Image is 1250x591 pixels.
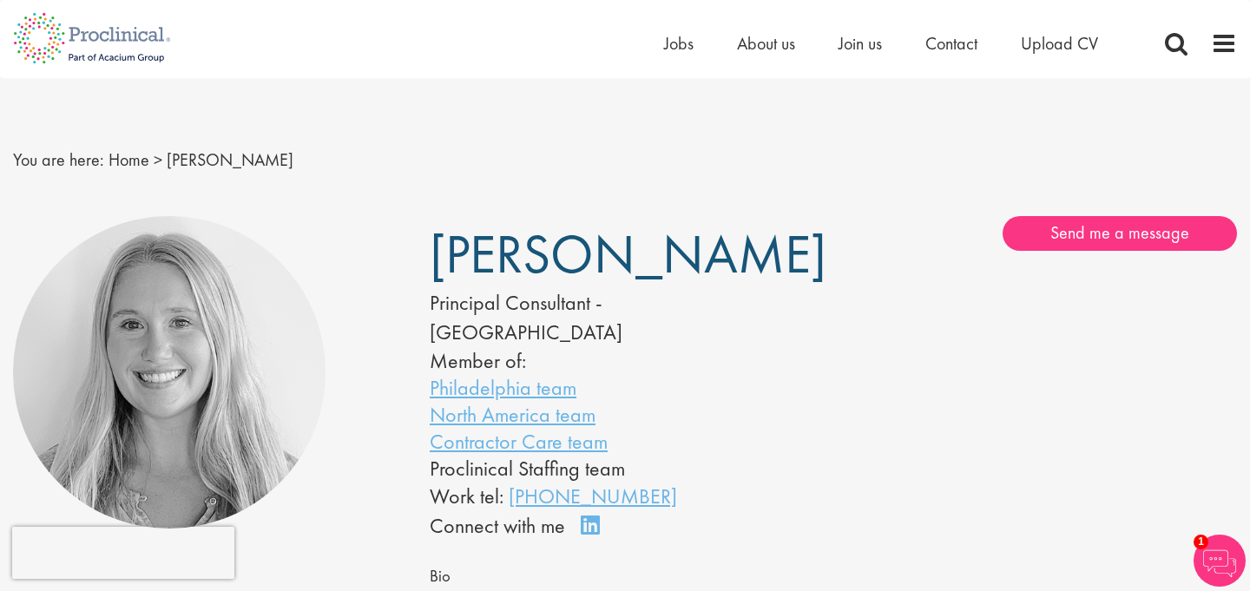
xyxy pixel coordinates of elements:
a: Send me a message [1003,216,1237,251]
span: You are here: [13,148,104,171]
span: > [154,148,162,171]
a: Philadelphia team [430,374,576,401]
li: Proclinical Staffing team [430,455,781,482]
a: Contact [925,32,977,55]
span: [PERSON_NAME] [167,148,293,171]
iframe: reCAPTCHA [12,527,234,579]
div: Principal Consultant - [GEOGRAPHIC_DATA] [430,288,781,348]
a: Upload CV [1021,32,1098,55]
a: North America team [430,401,595,428]
a: Join us [839,32,882,55]
span: Work tel: [430,483,503,509]
a: Jobs [664,32,694,55]
img: Shannon Briggs [13,216,326,529]
a: [PHONE_NUMBER] [509,483,677,509]
a: Contractor Care team [430,428,608,455]
a: breadcrumb link [109,148,149,171]
img: Chatbot [1194,535,1246,587]
a: About us [737,32,795,55]
span: Bio [430,566,451,587]
span: [PERSON_NAME] [430,220,826,289]
span: 1 [1194,535,1208,549]
label: Member of: [430,347,526,374]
